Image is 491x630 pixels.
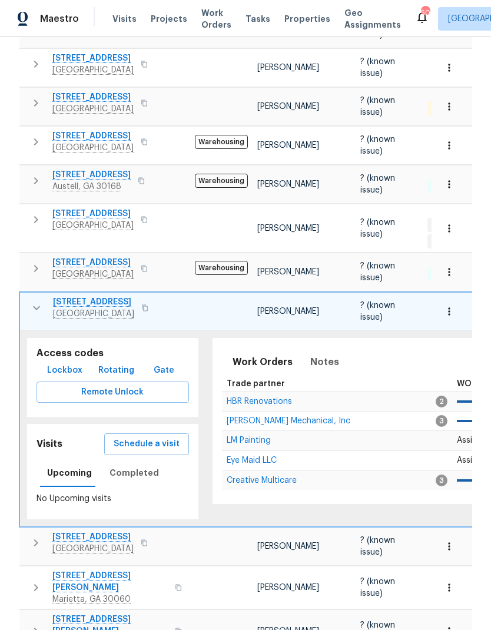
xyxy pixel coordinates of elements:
span: ? (known issue) [360,301,395,321]
span: Rotating [98,363,134,378]
p: No Upcoming visits [37,493,189,505]
span: Remote Unlock [46,385,180,400]
span: [PERSON_NAME] Mechanical, Inc [227,417,350,425]
span: [PERSON_NAME] [257,224,319,233]
a: LM Painting [227,437,271,444]
span: Schedule a visit [114,437,180,452]
span: ? (known issue) [360,135,395,155]
span: Properties [284,13,330,25]
span: Geo Assignments [344,7,401,31]
span: 1 WIP [429,220,455,230]
span: Lockbox [47,363,82,378]
button: Remote Unlock [37,382,189,403]
span: 3 [436,475,447,486]
h5: Access codes [37,347,189,360]
span: [PERSON_NAME] [257,307,319,316]
span: Upcoming [47,466,92,480]
span: Trade partner [227,380,285,388]
span: Projects [151,13,187,25]
span: Warehousing [195,174,248,188]
span: [PERSON_NAME] [257,180,319,188]
a: Creative Multicare [227,477,297,484]
span: ? (known issue) [360,97,395,117]
span: ? (known issue) [360,174,395,194]
span: ? (known issue) [360,536,395,556]
a: Eye Maid LLC [227,457,277,464]
span: 1 Accepted [429,236,478,246]
span: 1 QC [429,103,454,113]
span: Warehousing [195,261,248,275]
button: Rotating [94,360,139,382]
span: Maestro [40,13,79,25]
a: HBR Renovations [227,398,292,405]
button: Schedule a visit [104,433,189,455]
span: Warehousing [195,135,248,149]
span: Gate [150,363,178,378]
span: Work Orders [201,7,231,31]
span: Visits [112,13,137,25]
span: 1 Done [429,268,461,278]
button: Lockbox [42,360,87,382]
span: Work Orders [233,354,293,370]
span: ? (known issue) [360,218,395,238]
span: [PERSON_NAME] [257,141,319,150]
span: Eye Maid LLC [227,456,277,465]
button: Gate [145,360,183,382]
span: 1 Done [429,181,461,191]
span: 3 [436,415,447,427]
div: 50 [421,7,429,19]
span: ? (known issue) [360,262,395,282]
span: [PERSON_NAME] [257,268,319,276]
span: ? (known issue) [360,578,395,598]
span: Completed [110,466,159,480]
span: 2 [436,396,447,407]
span: HBR Renovations [227,397,292,406]
span: [PERSON_NAME] [257,64,319,72]
span: [PERSON_NAME] [257,583,319,592]
span: LM Painting [227,436,271,445]
h5: Visits [37,438,62,450]
span: Notes [310,354,339,370]
span: [PERSON_NAME] [257,542,319,551]
span: Creative Multicare [227,476,297,485]
span: [PERSON_NAME] [257,102,319,111]
a: [PERSON_NAME] Mechanical, Inc [227,417,350,425]
span: Tasks [245,15,270,23]
span: ? (known issue) [360,58,395,78]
